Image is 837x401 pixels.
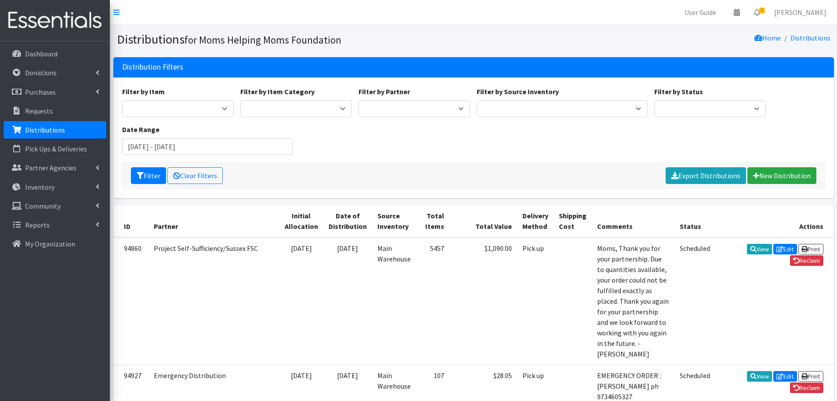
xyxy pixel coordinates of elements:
a: Purchases [4,83,106,101]
th: Source Inventory [372,205,416,237]
h3: Distribution Filters [122,63,183,72]
th: Delivery Method [517,205,554,237]
th: Comments [592,205,674,237]
label: Date Range [122,124,159,135]
p: Donations [25,68,57,77]
td: Project Self-Sufficiency/Sussex FSC [149,237,279,365]
a: Clear Filters [167,167,223,184]
a: View [747,244,772,254]
a: Donations [4,64,106,81]
a: Edit [773,371,797,382]
td: 5457 [416,237,449,365]
a: View [747,371,772,382]
th: Total Value [449,205,517,237]
a: Print [798,244,823,254]
a: Requests [4,102,106,120]
th: Actions [715,205,834,237]
label: Filter by Source Inventory [477,86,559,97]
a: Distributions [4,121,106,139]
p: Inventory [25,183,54,191]
td: Moms, Thank you for your partnership. Due to quantities available, your order could not be fulfil... [592,237,674,365]
th: Shipping Cost [554,205,592,237]
a: Pick Ups & Deliveries [4,140,106,158]
th: Total Items [416,205,449,237]
th: Partner [149,205,279,237]
th: Status [674,205,715,237]
h1: Distributions [117,32,471,47]
p: Reports [25,221,50,229]
p: My Organization [25,239,75,248]
a: User Guide [678,4,723,21]
td: 94860 [113,237,149,365]
p: Purchases [25,88,56,96]
a: New Distribution [747,167,816,184]
td: [DATE] [279,237,323,365]
td: Scheduled [674,237,715,365]
th: ID [113,205,149,237]
a: 2 [747,4,767,21]
img: HumanEssentials [4,6,106,35]
th: Date of Distribution [323,205,372,237]
small: for Moms Helping Moms Foundation [185,33,341,46]
a: Community [4,197,106,215]
a: Print [798,371,823,382]
td: [DATE] [323,237,372,365]
a: Reports [4,216,106,234]
td: Pick up [517,237,554,365]
p: Pick Ups & Deliveries [25,144,87,153]
p: Distributions [25,125,65,134]
label: Filter by Item Category [240,86,315,97]
label: Filter by Item [122,86,165,97]
a: Reclaim [790,255,823,266]
a: [PERSON_NAME] [767,4,833,21]
a: Edit [773,244,797,254]
a: Export Distributions [666,167,746,184]
p: Community [25,202,61,210]
a: Dashboard [4,45,106,63]
p: Partner Agencies [25,163,76,172]
label: Filter by Status [654,86,703,97]
a: Inventory [4,178,106,196]
th: Initial Allocation [279,205,323,237]
a: Distributions [790,33,830,42]
p: Requests [25,107,53,115]
button: Filter [131,167,166,184]
input: January 1, 2011 - December 31, 2011 [122,138,293,155]
p: Dashboard [25,49,58,58]
label: Filter by Partner [359,86,410,97]
td: Main Warehouse [372,237,416,365]
a: My Organization [4,235,106,253]
td: $1,090.00 [449,237,517,365]
span: 2 [759,7,765,14]
a: Reclaim [790,383,823,393]
a: Partner Agencies [4,159,106,177]
a: Home [754,33,781,42]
